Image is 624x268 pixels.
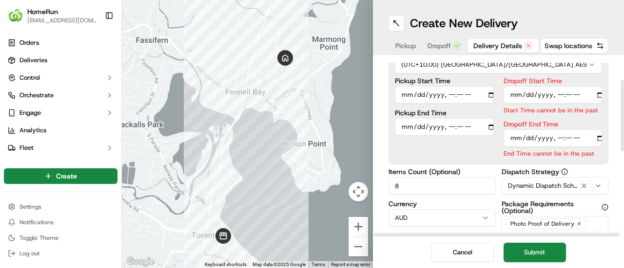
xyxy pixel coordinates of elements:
[389,200,496,207] label: Currency
[349,217,368,236] button: Zoom in
[502,200,609,214] label: Package Requirements (Optional)
[395,41,416,51] span: Pickup
[4,88,117,103] button: Orchestrate
[395,109,494,116] label: Pickup End Time
[4,53,117,68] a: Deliveries
[10,9,29,29] img: Nash
[25,62,175,72] input: Got a question? Start typing here...
[69,164,118,172] a: Powered byPylon
[389,177,496,195] input: Enter number of items
[92,141,156,150] span: API Documentation
[349,182,368,201] button: Map camera controls
[27,7,58,17] button: HomeRun
[331,262,370,267] a: Report a map error
[19,108,41,117] span: Engage
[545,41,592,51] span: Swap locations
[33,102,123,110] div: We're available if you need us!
[428,41,451,51] span: Dropoff
[502,177,609,195] button: Dynamic Dispatch Scheduled
[504,149,603,158] p: End Time cannot be in the past
[4,123,117,138] a: Analytics
[508,181,579,190] span: Dynamic Dispatch Scheduled
[19,250,39,257] span: Log out
[504,77,603,84] label: Dropoff Start Time
[19,218,54,226] span: Notifications
[19,38,39,47] span: Orders
[504,243,566,262] button: Submit
[19,56,47,65] span: Deliveries
[540,38,608,54] button: Swap locations
[6,137,78,154] a: 📗Knowledge Base
[389,168,496,175] label: Items Count (Optional)
[4,231,117,245] button: Toggle Theme
[4,215,117,229] button: Notifications
[8,8,23,23] img: HomeRun
[78,137,160,154] a: 💻API Documentation
[395,77,494,84] label: Pickup Start Time
[19,143,34,152] span: Fleet
[602,204,608,211] button: Package Requirements (Optional)
[205,261,247,268] button: Keyboard shortcuts
[166,95,177,107] button: Start new chat
[4,168,117,184] button: Create
[124,255,156,268] a: Open this area in Google Maps (opens a new window)
[10,142,18,149] div: 📗
[97,164,118,172] span: Pylon
[561,168,568,175] button: Dispatch Strategy
[82,142,90,149] div: 💻
[27,17,97,24] button: [EMAIL_ADDRESS][DOMAIN_NAME]
[56,171,77,181] span: Create
[312,262,325,267] a: Terms (opens in new tab)
[502,168,609,175] label: Dispatch Strategy
[4,105,117,121] button: Engage
[4,247,117,260] button: Log out
[4,140,117,156] button: Fleet
[19,141,75,150] span: Knowledge Base
[19,203,41,211] span: Settings
[473,41,522,51] span: Delivery Details
[10,92,27,110] img: 1736555255976-a54dd68f-1ca7-489b-9aae-adbdc363a1c4
[504,121,603,127] label: Dropoff End Time
[10,38,177,54] p: Welcome 👋
[124,255,156,268] img: Google
[19,234,58,242] span: Toggle Theme
[4,35,117,51] a: Orders
[4,200,117,214] button: Settings
[510,220,574,228] span: Photo Proof of Delivery
[33,92,160,102] div: Start new chat
[19,73,40,82] span: Control
[4,70,117,86] button: Control
[349,237,368,256] button: Zoom out
[4,4,101,27] button: HomeRunHomeRun[EMAIL_ADDRESS][DOMAIN_NAME]
[431,243,494,262] button: Cancel
[19,91,54,100] span: Orchestrate
[253,262,306,267] span: Map data ©2025 Google
[504,106,603,115] p: Start Time cannot be in the past
[410,16,518,31] h1: Create New Delivery
[502,216,609,246] button: Photo Proof of Delivery+ 1 more
[19,126,46,135] span: Analytics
